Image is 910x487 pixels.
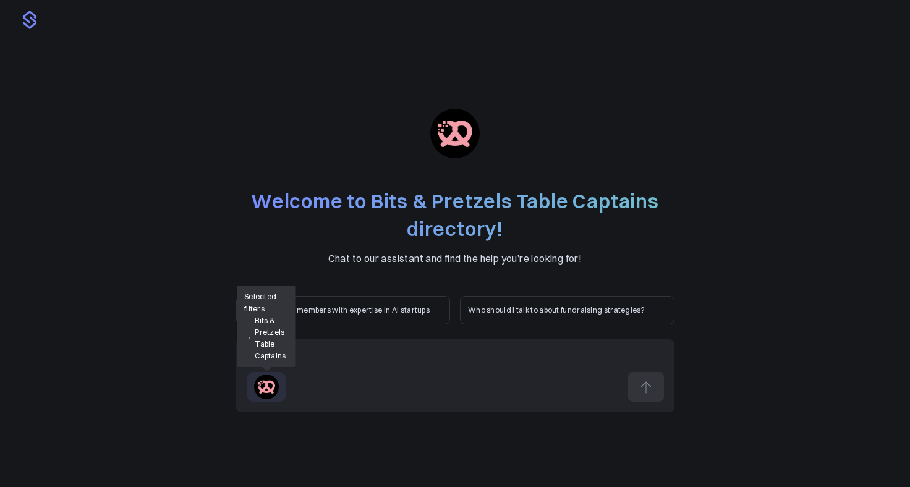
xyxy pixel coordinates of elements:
span: Bits & Pretzels Table Captains [255,315,287,362]
h1: Welcome to Bits & Pretzels Table Captains directory! [236,188,674,244]
img: bitsandpretzels.com [254,375,279,399]
div: Selected filters: [237,286,295,366]
img: bitsandpretzels.com [430,109,480,158]
p: Find directory members with expertise in AI startups [244,304,443,316]
p: Chat to our assistant and find the help you’re looking for! [236,251,674,267]
img: logo.png [20,10,40,30]
p: Who should I talk to about fundraising strategies? [468,304,666,316]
